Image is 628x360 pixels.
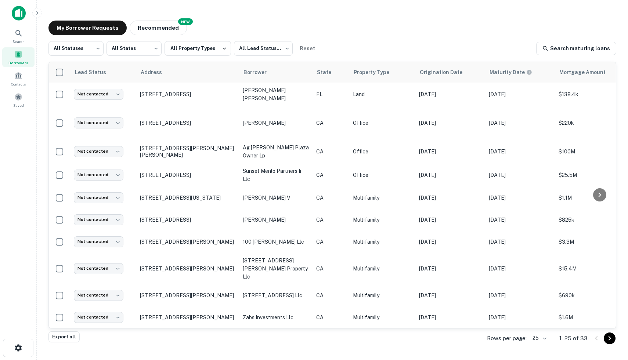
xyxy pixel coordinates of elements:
button: Go to next page [604,332,616,344]
p: Office [353,148,412,156]
p: $25.5M [559,171,625,179]
img: capitalize-icon.png [12,6,26,21]
span: Borrowers [8,60,28,66]
p: CA [316,291,346,299]
span: Borrower [243,68,276,77]
p: Office [353,171,412,179]
p: [PERSON_NAME] [PERSON_NAME] [243,86,309,102]
button: Recommended [130,21,187,35]
p: ag [PERSON_NAME] plaza owner lp [243,143,309,160]
p: [DATE] [419,148,481,156]
div: NEW [178,18,193,25]
p: sunset menlo partners ii llc [243,167,309,183]
p: [DATE] [489,148,551,156]
p: [STREET_ADDRESS] [140,217,235,223]
th: Property Type [349,62,415,83]
div: Not contacted [74,214,123,225]
span: Search [12,39,25,44]
p: [STREET_ADDRESS][PERSON_NAME] [140,292,235,299]
p: Office [353,119,412,127]
p: [PERSON_NAME] [243,119,309,127]
p: [PERSON_NAME] [243,216,309,224]
span: Lead Status [75,68,116,77]
p: Multifamily [353,238,412,246]
div: All Lead Statuses [234,39,293,58]
p: [DATE] [419,291,481,299]
div: All Statuses [48,39,104,58]
p: [DATE] [489,194,551,202]
div: Not contacted [74,236,123,247]
p: zabs investments llc [243,313,309,321]
th: Origination Date [415,62,485,83]
span: Property Type [354,68,399,77]
p: Land [353,90,412,98]
div: Not contacted [74,192,123,203]
p: [DATE] [489,238,551,246]
th: Maturity dates displayed may be estimated. Please contact the lender for the most accurate maturi... [485,62,555,83]
p: [PERSON_NAME] v [243,194,309,202]
a: Contacts [2,69,35,88]
p: [STREET_ADDRESS][PERSON_NAME] property llc [243,257,309,281]
p: $220k [559,119,625,127]
p: [DATE] [419,313,481,321]
p: [STREET_ADDRESS] [140,172,235,178]
a: Saved [2,90,35,110]
p: [STREET_ADDRESS][PERSON_NAME] [140,265,235,272]
p: CA [316,119,346,127]
button: Reset [296,41,319,56]
div: Not contacted [74,312,123,323]
p: FL [316,90,346,98]
p: $100M [559,148,625,156]
p: $690k [559,291,625,299]
p: [STREET_ADDRESS][US_STATE] [140,194,235,201]
p: [STREET_ADDRESS][PERSON_NAME] [140,239,235,245]
p: $825k [559,216,625,224]
p: CA [316,238,346,246]
p: CA [316,171,346,179]
div: Not contacted [74,146,123,157]
div: Maturity dates displayed may be estimated. Please contact the lender for the most accurate maturi... [490,68,532,76]
p: Multifamily [353,265,412,273]
a: Borrowers [2,47,35,67]
p: [STREET_ADDRESS][PERSON_NAME] [140,314,235,321]
a: Search [2,26,35,46]
p: [DATE] [419,194,481,202]
button: Export all [48,331,80,342]
div: Not contacted [74,290,123,301]
span: Maturity dates displayed may be estimated. Please contact the lender for the most accurate maturi... [490,68,542,76]
p: $138.4k [559,90,625,98]
p: [STREET_ADDRESS] [140,91,235,98]
p: CA [316,148,346,156]
th: Borrower [239,62,313,83]
span: State [317,68,341,77]
p: $1.1M [559,194,625,202]
span: Address [141,68,172,77]
p: $15.4M [559,265,625,273]
span: Saved [13,102,24,108]
span: Origination Date [420,68,472,77]
p: CA [316,194,346,202]
p: Multifamily [353,194,412,202]
p: [STREET_ADDRESS] [140,120,235,126]
div: Not contacted [74,117,123,128]
a: Search maturing loans [536,42,616,55]
p: [DATE] [489,90,551,98]
div: All States [107,39,162,58]
th: Address [136,62,239,83]
iframe: Chat Widget [591,301,628,337]
p: $1.6M [559,313,625,321]
h6: Maturity Date [490,68,525,76]
p: [DATE] [419,171,481,179]
p: [DATE] [419,238,481,246]
span: Mortgage Amount [559,68,615,77]
p: [DATE] [419,216,481,224]
p: [DATE] [489,291,551,299]
th: Lead Status [70,62,136,83]
p: [DATE] [419,90,481,98]
p: [DATE] [489,313,551,321]
div: Not contacted [74,263,123,274]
